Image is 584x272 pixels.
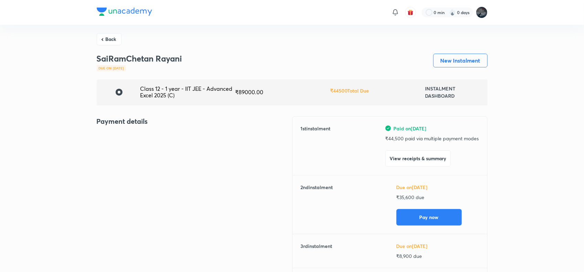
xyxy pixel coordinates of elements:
button: avatar [405,7,416,18]
img: avatar [407,9,414,15]
img: streak [449,9,456,16]
h6: Due on [DATE] [396,184,479,191]
img: green-tick [385,126,391,131]
p: ₹ 35,600 due [396,194,479,201]
h6: 1 st instalment [301,125,331,167]
div: Class 12 - 1 year - IIT JEE - Advanced Excel 2025 (C) [140,86,235,98]
h4: Payment details [97,116,292,127]
h6: 3 rd instalment [301,242,332,260]
div: Due on [DATE] [97,65,126,71]
p: ₹ 44,500 paid via multiple payment modes [385,135,479,142]
button: Pay now [396,209,462,226]
button: View receipts & summary [385,150,451,167]
h3: SaiRamChetan Rayani [97,54,182,64]
h6: Due on [DATE] [396,242,479,250]
span: Paid on [DATE] [394,125,427,132]
div: ₹ 89000.00 [235,89,330,95]
h6: INSTALMENT DASHBOARD [425,85,482,99]
button: New Instalment [433,54,488,67]
a: Company Logo [97,8,152,18]
button: Back [97,33,121,45]
img: Company Logo [97,8,152,16]
p: ₹ 8,900 due [396,252,479,260]
h6: ₹ 44500 Total Due [330,87,369,94]
img: Subrahmanyam Mopidevi [476,7,488,18]
h6: 2 nd instalment [301,184,333,226]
